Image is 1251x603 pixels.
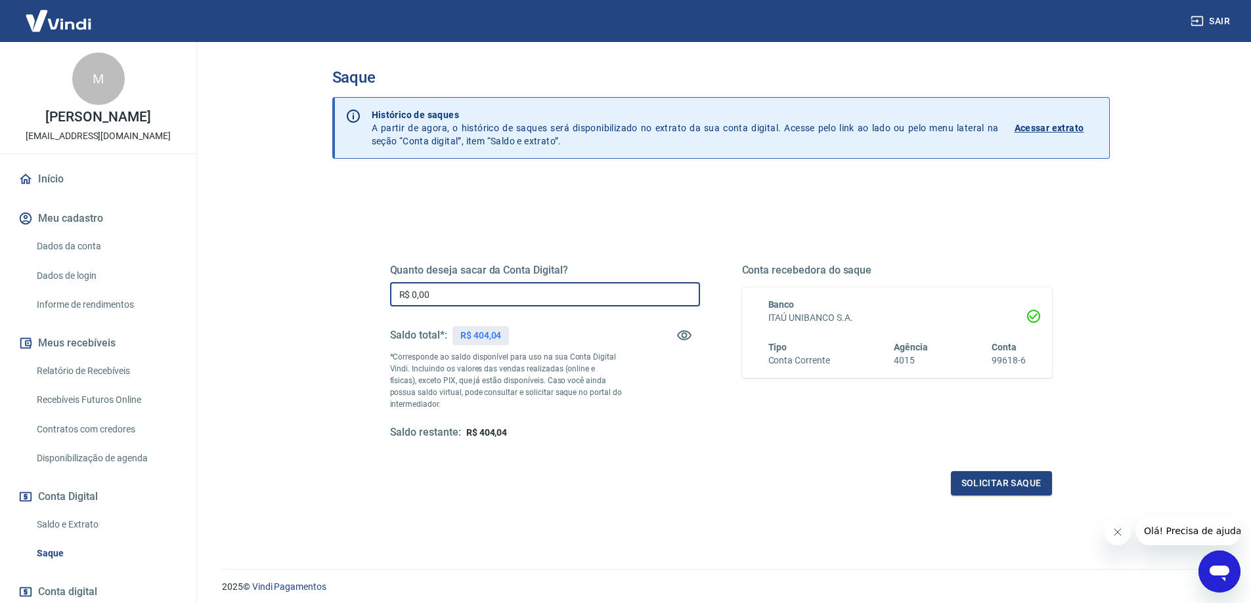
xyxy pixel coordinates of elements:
a: Relatório de Recebíveis [32,358,181,385]
span: Conta [992,342,1017,352]
p: Histórico de saques [372,108,999,121]
a: Início [16,165,181,194]
p: R$ 404,04 [460,329,502,343]
span: Banco [768,299,795,310]
button: Meus recebíveis [16,329,181,358]
a: Dados da conta [32,233,181,260]
div: M [72,52,125,105]
h6: ITAÚ UNIBANCO S.A. [768,311,1026,325]
p: 2025 © [222,580,1219,594]
span: Tipo [768,342,787,352]
span: Agência [894,342,928,352]
p: Acessar extrato [1015,121,1084,135]
a: Informe de rendimentos [32,291,181,318]
a: Contratos com credores [32,416,181,443]
h5: Saldo restante: [390,426,461,440]
h6: 4015 [894,354,928,367]
a: Vindi Pagamentos [252,581,326,592]
a: Acessar extrato [1015,108,1099,148]
span: Conta digital [38,583,97,601]
a: Saque [32,540,181,567]
h6: 99618-6 [992,354,1026,367]
h5: Saldo total*: [390,329,447,342]
p: [PERSON_NAME] [45,110,150,124]
button: Sair [1188,9,1235,33]
span: R$ 404,04 [466,427,508,438]
p: A partir de agora, o histórico de saques será disponibilizado no extrato da sua conta digital. Ac... [372,108,999,148]
iframe: Mensagem da empresa [1136,516,1240,545]
iframe: Fechar mensagem [1105,519,1131,545]
h5: Quanto deseja sacar da Conta Digital? [390,264,700,277]
h3: Saque [332,68,1110,87]
p: *Corresponde ao saldo disponível para uso na sua Conta Digital Vindi. Incluindo os valores das ve... [390,351,623,410]
iframe: Botão para abrir a janela de mensagens [1198,551,1240,593]
a: Disponibilização de agenda [32,445,181,472]
a: Dados de login [32,262,181,289]
p: [EMAIL_ADDRESS][DOMAIN_NAME] [26,129,171,143]
a: Saldo e Extrato [32,511,181,538]
button: Conta Digital [16,482,181,511]
h6: Conta Corrente [768,354,830,367]
h5: Conta recebedora do saque [742,264,1052,277]
img: Vindi [16,1,101,41]
span: Olá! Precisa de ajuda? [8,9,110,20]
button: Solicitar saque [951,471,1052,495]
a: Recebíveis Futuros Online [32,386,181,413]
button: Meu cadastro [16,204,181,233]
